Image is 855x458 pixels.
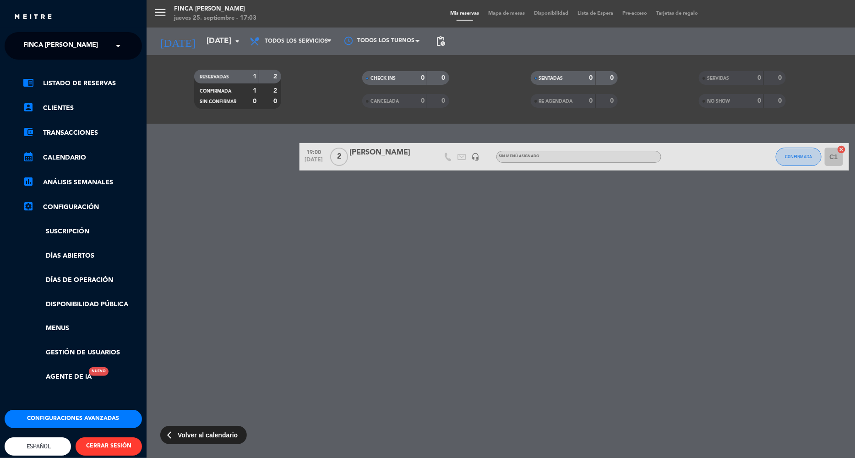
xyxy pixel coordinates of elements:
[23,226,142,237] a: Suscripción
[23,323,142,334] a: Menus
[23,176,34,187] i: assessment
[23,127,142,138] a: account_balance_walletTransacciones
[167,431,175,439] span: arrow_back_ios
[23,348,142,358] a: Gestión de usuarios
[23,77,34,88] i: chrome_reader_mode
[25,443,51,450] span: Español
[23,202,142,213] a: Configuración
[5,410,142,428] button: Configuraciones avanzadas
[14,14,53,21] img: MEITRE
[23,102,34,113] i: account_box
[178,430,238,441] span: Volver al calendario
[23,152,142,163] a: calendar_monthCalendario
[89,367,109,376] div: Nuevo
[23,36,98,55] span: Finca [PERSON_NAME]
[76,437,142,456] button: CERRAR SESIÓN
[23,372,92,382] a: Agente de IANuevo
[23,299,142,310] a: Disponibilidad pública
[23,78,142,89] a: chrome_reader_modeListado de Reservas
[23,275,142,286] a: Días de Operación
[23,127,34,138] i: account_balance_wallet
[23,103,142,114] a: account_boxClientes
[23,151,34,162] i: calendar_month
[23,251,142,261] a: Días abiertos
[23,201,34,212] i: settings_applications
[23,177,142,188] a: assessmentANÁLISIS SEMANALES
